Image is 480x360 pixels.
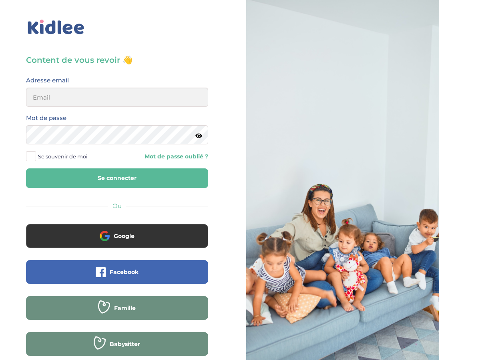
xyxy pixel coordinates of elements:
[26,224,208,248] button: Google
[26,238,208,245] a: Google
[114,304,136,312] span: Famille
[110,340,140,348] span: Babysitter
[26,346,208,353] a: Babysitter
[112,202,122,210] span: Ou
[114,232,135,240] span: Google
[26,54,208,66] h3: Content de vous revoir 👋
[26,332,208,356] button: Babysitter
[26,274,208,281] a: Facebook
[26,75,69,86] label: Adresse email
[96,267,106,277] img: facebook.png
[26,310,208,317] a: Famille
[26,88,208,107] input: Email
[38,151,88,162] span: Se souvenir de moi
[26,18,86,36] img: logo_kidlee_bleu
[110,268,139,276] span: Facebook
[26,296,208,320] button: Famille
[123,153,208,160] a: Mot de passe oublié ?
[26,168,208,188] button: Se connecter
[100,231,110,241] img: google.png
[26,260,208,284] button: Facebook
[26,113,66,123] label: Mot de passe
